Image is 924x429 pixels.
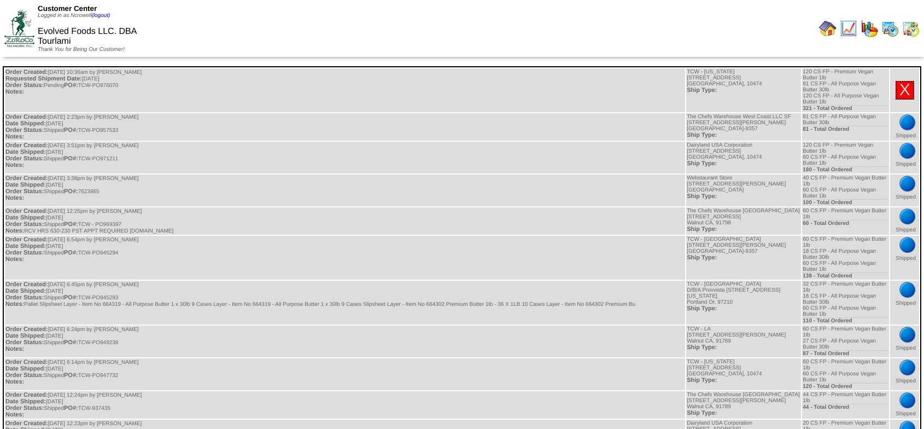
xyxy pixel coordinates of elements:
[5,243,46,250] span: Date Shipped:
[899,81,910,99] a: X
[64,188,78,195] span: PO#:
[5,301,24,308] span: Notes:
[687,193,717,200] span: Ship Type:
[687,254,717,261] span: Ship Type:
[899,114,916,131] img: bluedot.png
[861,20,878,37] img: graph.gif
[5,89,24,95] span: Notes:
[5,398,46,405] span: Date Shipped:
[5,346,24,352] span: Notes:
[686,391,801,419] td: The Chefs Warehouse [GEOGRAPHIC_DATA] [STREET_ADDRESS][PERSON_NAME] Walnut CA, 91789
[802,113,889,141] td: 81 CS FP - All Purpose Vegan Butter 30lb
[5,207,685,235] td: [DATE] 12:25pm by [PERSON_NAME] [DATE] Shipped TCW - PO969397 RCV HRS 630-230 PST APPT REQUIRED [...
[687,305,717,312] span: Ship Type:
[881,20,899,37] img: calendarprod.gif
[890,358,919,390] td: Shipped
[5,391,685,419] td: [DATE] 12:24pm by [PERSON_NAME] [DATE] Shipped TCW-937435
[899,208,916,225] img: bluedot.png
[686,142,801,173] td: Dairyland USA Corporation [STREET_ADDRESS] [GEOGRAPHIC_DATA], 10474
[890,326,919,357] td: Shipped
[686,236,801,280] td: TCW - [GEOGRAPHIC_DATA] [STREET_ADDRESS][PERSON_NAME] [GEOGRAPHIC_DATA]-9357
[5,379,24,385] span: Notes:
[5,149,46,155] span: Date Shipped:
[5,114,48,120] span: Order Created:
[5,188,44,195] span: Order Status:
[5,281,48,288] span: Order Created:
[686,113,801,141] td: The Chefs Warehouse West Coast LLC SF [STREET_ADDRESS][PERSON_NAME] [GEOGRAPHIC_DATA]-9357
[686,281,801,324] td: TCW - [GEOGRAPHIC_DATA] D/B/A Provvista [STREET_ADDRESS][US_STATE] Portland Or, 97210
[91,13,110,19] a: (logout)
[5,372,44,379] span: Order Status:
[802,68,889,112] td: 120 CS FP - Premium Vegan Butter 1lb 81 CS FP - All Purpose Vegan Butter 30lb 120 CS FP - All Pur...
[5,339,44,346] span: Order Status:
[803,404,888,410] div: 44 - Total Ordered
[5,68,685,112] td: [DATE] 10:36am by [PERSON_NAME] [DATE] Pending TCW-PO976070
[802,236,889,280] td: 60 CS FP - Premium Vegan Butter 1lb 18 CS FP - All Purpose Vegan Butter 30lb 60 CS FP - All Purpo...
[687,344,717,351] span: Ship Type:
[899,175,916,193] img: bluedot.png
[5,288,46,294] span: Date Shipped:
[899,392,916,409] img: bluedot.png
[840,20,857,37] img: line_graph.gif
[5,333,46,339] span: Date Shipped:
[5,236,685,280] td: [DATE] 6:54pm by [PERSON_NAME] [DATE] Shipped TCW-PO945294
[64,339,78,346] span: PO#:
[902,20,920,37] img: calendarinout.gif
[686,207,801,235] td: The Chefs Warehouse [GEOGRAPHIC_DATA] [STREET_ADDRESS] Walnut CA, 91798
[5,82,44,89] span: Order Status:
[5,208,48,215] span: Order Created:
[5,215,46,221] span: Date Shipped:
[5,250,44,256] span: Order Status:
[803,126,888,132] div: 81 - Total Ordered
[5,359,48,366] span: Order Created:
[5,326,48,333] span: Order Created:
[5,134,24,140] span: Notes:
[687,226,717,233] span: Ship Type:
[802,142,889,173] td: 120 CS FP - Premium Vegan Butter 1lb 60 CS FP - All Purpose Vegan Butter 1lb
[64,155,78,162] span: PO#:
[686,175,801,206] td: Webstaurant Store [STREET_ADDRESS][PERSON_NAME] [GEOGRAPHIC_DATA]
[802,207,889,235] td: 60 CS FP - Premium Vegan Butter 1lb
[38,47,125,53] span: Thank You for Being Our Customer!
[38,4,97,13] span: Customer Center
[5,228,24,234] span: Notes:
[803,220,888,227] div: 60 - Total Ordered
[899,326,916,344] img: bluedot.png
[687,132,717,138] span: Ship Type:
[890,142,919,173] td: Shipped
[802,326,889,357] td: 60 CS FP - Premium Vegan Butter 1lb 27 CS FP - All Purpose Vegan Butter 30lb
[5,120,46,127] span: Date Shipped:
[64,372,78,379] span: PO#:
[5,405,44,411] span: Order Status:
[687,377,717,384] span: Ship Type:
[687,410,717,416] span: Ship Type:
[802,391,889,419] td: 44 CS FP - Premium Vegan Butter 1lb
[899,142,916,160] img: bluedot.png
[5,358,685,390] td: [DATE] 6:14pm by [PERSON_NAME] [DATE] Shipped TCW-PO947732
[5,294,44,301] span: Order Status:
[64,221,78,228] span: PO#:
[5,281,685,324] td: [DATE] 6:45pm by [PERSON_NAME] [DATE] Shipped TCW-PO945293 Pallet Slipsheet Layer - Item No 66431...
[5,175,685,206] td: [DATE] 3:38pm by [PERSON_NAME] [DATE] Shipped 7623865
[890,236,919,280] td: Shipped
[38,27,137,46] span: Evolved Foods LLC. DBA Tourlami
[64,250,78,256] span: PO#:
[687,87,717,94] span: Ship Type:
[899,359,916,376] img: bluedot.png
[686,358,801,390] td: TCW - [US_STATE] [STREET_ADDRESS] [GEOGRAPHIC_DATA], 10474
[5,127,44,134] span: Order Status:
[64,82,78,89] span: PO#:
[5,236,48,243] span: Order Created:
[890,391,919,419] td: Shipped
[803,350,888,357] div: 87 - Total Ordered
[5,195,24,201] span: Notes:
[5,76,82,82] span: Requested Shipment Date:
[899,236,916,254] img: bluedot.png
[5,142,48,149] span: Order Created:
[5,366,46,372] span: Date Shipped:
[5,411,24,418] span: Notes:
[4,10,34,47] img: ZoRoCo_Logo(Green%26Foil)%20jpg.webp
[38,13,110,19] span: Logged in as Ncrowell
[5,113,685,141] td: [DATE] 2:23pm by [PERSON_NAME] [DATE] Shipped TCW-PO957533
[890,175,919,206] td: Shipped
